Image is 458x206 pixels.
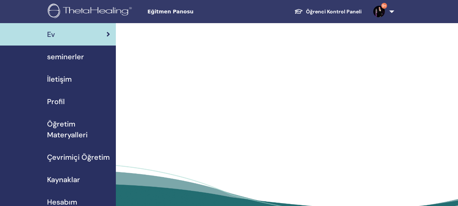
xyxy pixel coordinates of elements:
span: Öğretim Materyalleri [47,119,110,140]
span: Profil [47,96,65,107]
span: seminerler [47,51,84,62]
span: Çevrimiçi Öğretim [47,152,110,163]
img: graduation-cap-white.svg [294,8,303,14]
span: 9+ [381,3,387,9]
a: Öğrenci Kontrol Paneli [289,5,367,18]
img: logo.png [48,4,134,20]
span: Kaynaklar [47,174,80,185]
span: Ev [47,29,55,40]
span: İletişim [47,74,72,85]
span: Eğitmen Panosu [147,8,256,16]
img: default.jpg [373,6,385,17]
